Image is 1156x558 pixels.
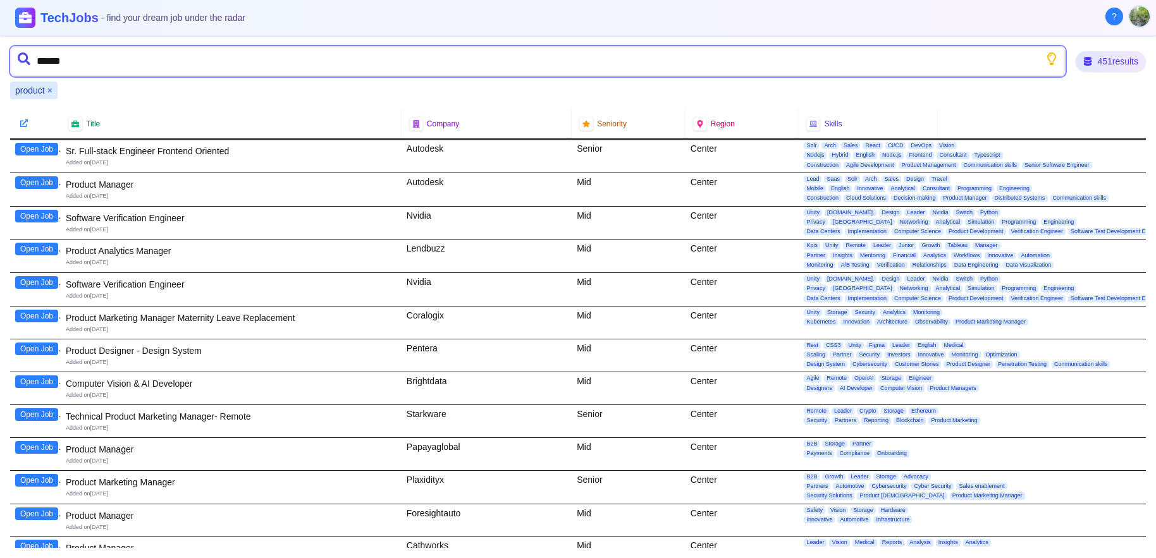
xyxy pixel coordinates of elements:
button: Open Job [15,176,58,189]
span: Leader [848,473,871,480]
span: Cloud Solutions [844,195,889,202]
span: Title [86,119,100,129]
span: Innovative [854,185,885,192]
button: Open Job [15,243,58,255]
div: Papayaglobal [402,438,572,470]
span: Ethereum [909,408,938,415]
span: Storage [881,408,906,415]
span: Product Manager [940,195,989,202]
span: Data Visualization [1003,262,1054,269]
div: Senior [572,471,686,504]
span: Product [DEMOGRAPHIC_DATA] [857,492,947,499]
span: Leader [832,408,854,415]
span: Construction [804,195,841,202]
span: Design [879,276,902,282]
span: Region [711,119,735,129]
span: AI Developer [837,385,875,392]
span: Unity [804,309,822,316]
span: [GEOGRAPHIC_DATA] [830,219,895,226]
span: Product Marketing Manager [950,492,1025,499]
span: Partners [832,417,859,424]
span: Networking [897,219,931,226]
span: Privacy [804,285,828,292]
div: Added on [DATE] [66,192,397,200]
div: Added on [DATE] [66,424,397,432]
span: Verification Engineer [1009,295,1066,302]
span: Product Managers [927,385,979,392]
button: Open Job [15,310,58,322]
div: Added on [DATE] [66,523,397,531]
span: Automotive [837,516,871,523]
div: Added on [DATE] [66,457,397,465]
span: Cybersecurity [850,361,890,368]
span: Design System [804,361,847,368]
div: Product Manager [66,443,397,456]
span: Storage [873,473,899,480]
span: Seniority [597,119,627,129]
div: Mid [572,273,686,306]
span: English [828,185,852,192]
span: Company [427,119,459,129]
div: Mid [572,438,686,470]
span: Mentoring [858,252,888,259]
span: Sales [882,176,901,183]
div: Autodesk [402,140,572,173]
div: Center [686,504,799,537]
div: Product Designer - Design System [66,344,397,357]
span: Advocacy [901,473,931,480]
button: Open Job [15,143,58,155]
span: Security Solutions [804,492,854,499]
span: DevOps [908,142,934,149]
span: Product Development [946,228,1006,235]
span: Programming [999,285,1038,292]
span: CI/CD [885,142,906,149]
span: Design [879,209,902,216]
div: Added on [DATE] [66,292,397,300]
span: Nvidia [930,209,950,216]
span: Rest [804,342,821,349]
span: ? [1112,10,1117,23]
span: Design [904,176,926,183]
div: Center [686,173,799,206]
span: Analytical [933,285,963,292]
div: Center [686,405,799,437]
div: Center [686,240,799,272]
span: Figma [866,342,887,349]
span: Unity [804,276,822,282]
span: Saas [824,176,842,183]
span: English [853,152,877,159]
span: Architecture [875,318,910,325]
span: Data Centers [804,295,842,302]
span: Monitoring [911,309,942,316]
div: Added on [DATE] [66,490,397,498]
div: Center [686,438,799,470]
span: [DOMAIN_NAME]. [825,209,877,216]
span: Manager [973,242,1000,249]
span: Monitoring [804,262,835,269]
span: Computer Vision [878,385,925,392]
span: Communication skills [1050,195,1109,202]
div: Center [686,207,799,240]
span: - find your dream job under the radar [101,13,245,23]
div: Mid [572,372,686,404]
button: Show search tips [1045,52,1058,65]
div: Product Marketing Manager [66,476,397,488]
span: Frontend [906,152,934,159]
span: Infrastructure [873,516,912,523]
span: Decision-making [891,195,938,202]
span: Product Marketing Manager [953,318,1028,325]
span: Monitoring [949,351,980,358]
span: Medical [852,539,877,546]
span: React [863,142,883,149]
span: Simulation [965,285,997,292]
span: Leader [904,209,927,216]
span: Medical [942,342,966,349]
span: Innovation [840,318,872,325]
span: Engineering [997,185,1032,192]
span: Innovative [915,351,946,358]
span: Crypto [857,408,879,415]
span: Storage [825,309,850,316]
div: Added on [DATE] [66,159,397,167]
span: Reporting [861,417,891,424]
div: Product Manager [66,542,397,554]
